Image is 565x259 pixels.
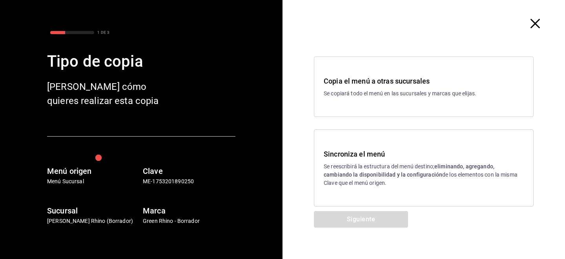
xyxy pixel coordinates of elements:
h6: Marca [143,204,235,217]
p: Se copiará todo el menú en las sucursales y marcas que elijas. [324,89,524,98]
p: Menú Sucursal [47,177,140,186]
div: Tipo de copia [47,50,235,73]
p: Green Rhino - Borrador [143,217,235,225]
p: Se reescribirá la estructura del menú destino; de los elementos con la misma Clave que el menú or... [324,162,524,187]
h3: Copia el menú a otras sucursales [324,76,524,86]
p: [PERSON_NAME] Rhino (Borrador) [47,217,140,225]
h6: Sucursal [47,204,140,217]
div: [PERSON_NAME] cómo quieres realizar esta copia [47,80,173,108]
div: 1 DE 3 [97,29,109,35]
h6: Clave [143,165,235,177]
h6: Menú origen [47,165,140,177]
p: ME-1753201890250 [143,177,235,186]
h3: Sincroniza el menú [324,149,524,159]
